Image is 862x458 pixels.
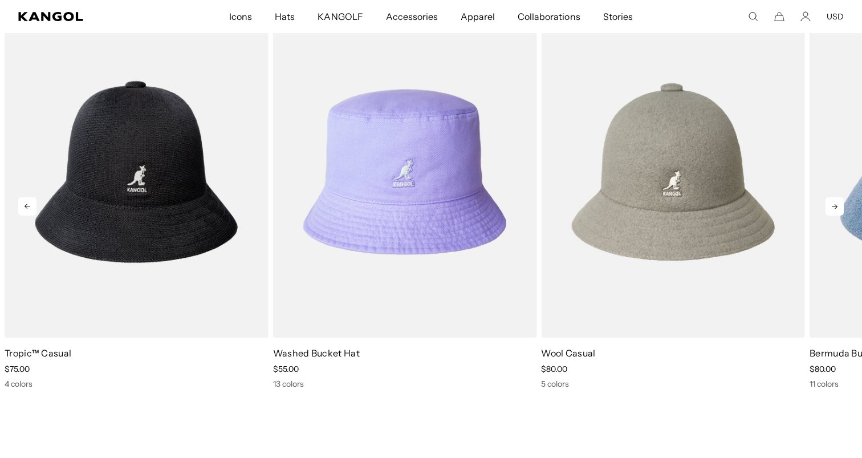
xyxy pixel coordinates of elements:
span: $80.00 [810,364,836,374]
img: Tropic™ Casual [5,6,269,338]
span: $80.00 [541,364,567,374]
div: 5 colors [541,379,805,389]
a: Washed Bucket Hat [273,347,360,359]
button: USD [827,11,844,22]
a: Tropic™ Casual [5,347,71,359]
div: 4 colors [5,379,269,389]
div: 4 of 5 [269,6,537,389]
img: Wool Casual [541,6,805,338]
a: Kangol [18,12,151,21]
summary: Search here [748,11,758,22]
img: Washed Bucket Hat [273,6,537,338]
a: Wool Casual [541,347,596,359]
a: Account [800,11,811,22]
div: 13 colors [273,379,537,389]
div: 5 of 5 [536,6,805,389]
span: $55.00 [273,364,299,374]
button: Cart [774,11,784,22]
span: $75.00 [5,364,30,374]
